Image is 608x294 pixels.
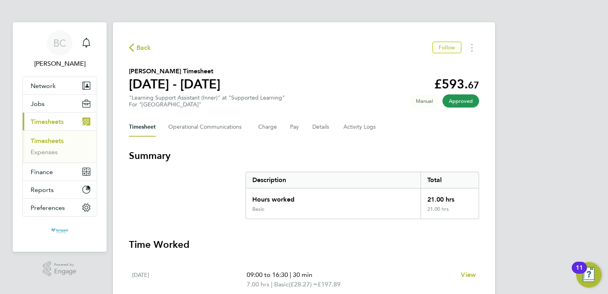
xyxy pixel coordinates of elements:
[23,163,97,180] button: Finance
[409,94,439,108] span: This timesheet was manually created.
[576,268,583,278] div: 11
[252,206,264,212] div: Basic
[31,118,64,125] span: Timesheets
[129,76,220,92] h1: [DATE] - [DATE]
[31,82,56,90] span: Network
[246,172,421,188] div: Description
[136,43,151,53] span: Back
[247,271,288,278] span: 09:00 to 16:30
[129,118,156,137] button: Timesheet
[129,43,151,53] button: Back
[421,172,479,188] div: Total
[293,271,312,278] span: 30 min
[290,118,300,137] button: Pay
[246,188,421,206] div: Hours worked
[168,118,246,137] button: Operational Communications
[54,261,76,268] span: Powered by
[247,280,269,288] span: 7.00 hrs
[54,268,76,275] span: Engage
[23,95,97,112] button: Jobs
[289,280,318,288] span: (£28.27) =
[31,204,65,212] span: Preferences
[31,168,53,176] span: Finance
[438,44,455,51] span: Follow
[22,225,97,237] a: Go to home page
[258,118,277,137] button: Charge
[22,59,97,69] span: Becky Crawley
[13,22,107,252] nav: Main navigation
[31,186,54,194] span: Reports
[22,30,97,69] a: BC[PERSON_NAME]
[31,148,58,156] a: Expenses
[465,41,479,54] button: Timesheets Menu
[129,238,479,251] h3: Time Worked
[461,271,476,278] span: View
[421,188,479,206] div: 21.00 hrs
[442,94,479,108] span: This timesheet has been approved.
[461,270,476,280] a: View
[31,137,64,145] a: Timesheets
[290,271,291,278] span: |
[132,270,247,289] div: [DATE]
[271,280,273,288] span: |
[129,149,479,162] h3: Summary
[23,199,97,216] button: Preferences
[31,100,45,108] span: Jobs
[434,76,479,92] app-decimal: £593.
[318,280,341,288] span: £197.89
[246,172,479,219] div: Summary
[343,118,377,137] button: Activity Logs
[23,181,97,198] button: Reports
[43,261,77,276] a: Powered byEngage
[274,280,289,289] span: Basic
[51,225,68,237] img: tempestresourcing-logo-retina.png
[421,206,479,219] div: 21.00 hrs
[129,67,220,76] h2: [PERSON_NAME] Timesheet
[468,79,479,91] span: 67
[312,118,331,137] button: Details
[23,130,97,163] div: Timesheets
[129,94,285,108] div: "Learning Support Assistant (Inner)" at "Supported Learning"
[53,38,66,48] span: BC
[432,41,462,53] button: Follow
[23,113,97,130] button: Timesheets
[576,262,602,288] button: Open Resource Center, 11 new notifications
[129,101,285,108] div: For "[GEOGRAPHIC_DATA]"
[23,77,97,94] button: Network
